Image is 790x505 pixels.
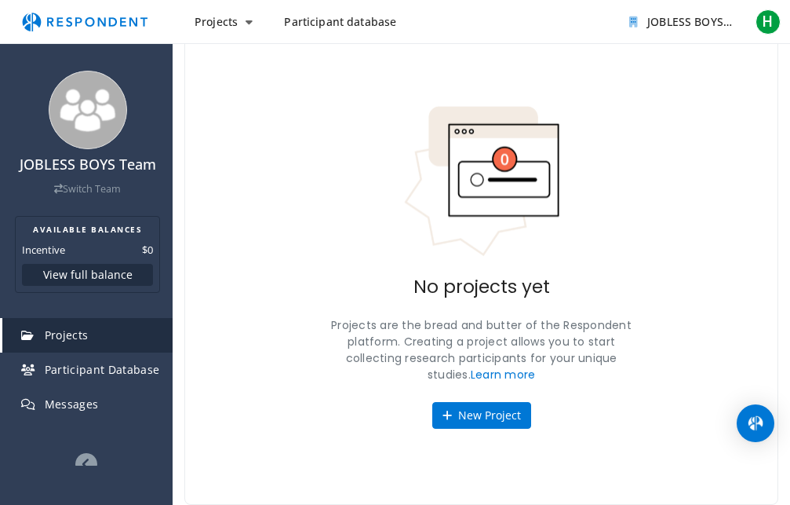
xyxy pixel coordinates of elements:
[45,362,160,377] span: Participant Database
[752,8,784,36] button: H
[54,182,121,196] a: Switch Team
[403,105,560,258] img: No projects indicator
[432,402,531,429] button: New Project
[22,264,153,286] button: View full balance
[284,14,396,29] span: Participant database
[471,367,536,382] a: Learn more
[182,8,265,36] button: Projects
[617,8,746,36] button: JOBLESS BOYS Team
[45,328,89,342] span: Projects
[755,9,781,35] span: H
[142,242,153,258] dd: $0
[271,8,409,36] a: Participant database
[737,404,774,442] div: Open Intercom Messenger
[195,14,238,29] span: Projects
[22,242,65,258] dt: Incentive
[15,216,160,293] section: Balance summary
[13,7,157,37] img: respondent-logo.png
[325,317,639,383] p: Projects are the bread and butter of the Respondent platform. Creating a project allows you to st...
[413,276,550,298] h2: No projects yet
[49,71,127,149] img: team_avatar_256.png
[647,14,755,29] span: JOBLESS BOYS Team
[10,157,165,173] h4: JOBLESS BOYS Team
[22,223,153,236] h2: AVAILABLE BALANCES
[45,397,99,412] span: Messages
